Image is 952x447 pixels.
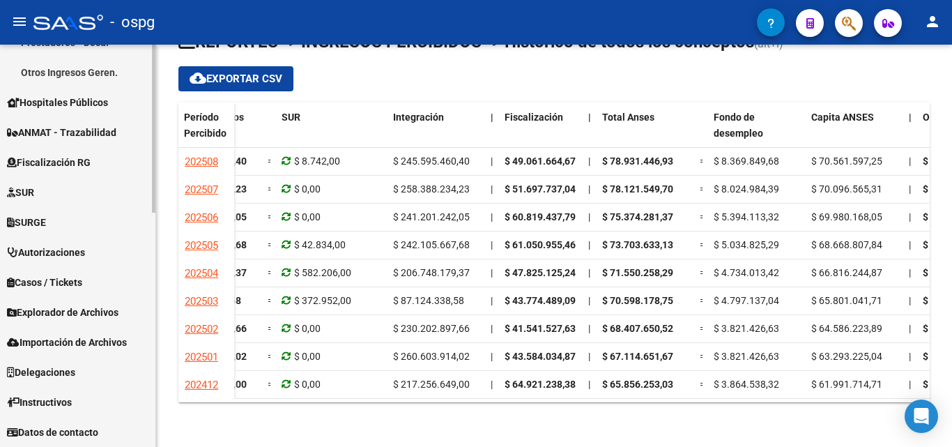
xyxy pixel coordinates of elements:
[588,323,590,334] span: |
[597,103,694,161] datatable-header-cell: Total Anses
[505,112,563,123] span: Fiscalización
[268,323,273,334] span: =
[588,267,590,278] span: |
[491,156,493,167] span: |
[588,379,590,390] span: |
[708,103,806,161] datatable-header-cell: Fondo de desempleo
[185,295,218,308] span: 202503
[491,323,493,334] span: |
[393,211,470,222] span: $ 241.201.242,05
[7,245,85,260] span: Autorizaciones
[491,239,493,250] span: |
[499,103,583,161] datatable-header-cell: Fiscalización
[294,239,346,250] span: $ 42.834,00
[714,183,779,195] span: $ 8.024.984,39
[909,156,911,167] span: |
[268,295,273,306] span: =
[268,211,273,222] span: =
[700,323,705,334] span: =
[294,379,321,390] span: $ 0,00
[700,351,705,362] span: =
[602,323,673,334] span: $ 68.407.650,52
[806,103,903,161] datatable-header-cell: Capita ANSES
[909,112,912,123] span: |
[700,295,705,306] span: =
[903,103,917,161] datatable-header-cell: |
[294,351,321,362] span: $ 0,00
[714,323,779,334] span: $ 3.821.426,63
[602,267,673,278] span: $ 71.550.258,29
[185,211,218,224] span: 202506
[190,73,282,85] span: Exportar CSV
[491,295,493,306] span: |
[7,155,91,170] span: Fiscalización RG
[923,323,949,334] span: $ 0,00
[700,267,705,278] span: =
[178,103,234,161] datatable-header-cell: Período Percibido
[7,125,116,140] span: ANMAT - Trazabilidad
[909,183,911,195] span: |
[909,211,911,222] span: |
[700,211,705,222] span: =
[602,379,673,390] span: $ 65.856.253,03
[276,103,387,161] datatable-header-cell: SUR
[7,275,82,290] span: Casos / Tickets
[178,66,293,91] button: Exportar CSV
[811,239,882,250] span: $ 68.668.807,84
[700,183,705,195] span: =
[491,351,493,362] span: |
[811,351,882,362] span: $ 63.293.225,04
[811,323,882,334] span: $ 64.586.223,89
[909,379,911,390] span: |
[393,323,470,334] span: $ 230.202.897,66
[491,211,493,222] span: |
[909,323,911,334] span: |
[268,379,273,390] span: =
[811,379,882,390] span: $ 61.991.714,71
[7,95,108,110] span: Hospitales Públicos
[505,211,576,222] span: $ 60.819.437,79
[393,351,470,362] span: $ 260.603.914,02
[505,323,576,334] span: $ 41.541.527,63
[714,156,779,167] span: $ 8.369.849,68
[491,267,493,278] span: |
[268,183,273,195] span: =
[924,13,941,30] mat-icon: person
[11,13,28,30] mat-icon: menu
[393,379,470,390] span: $ 217.256.649,00
[485,103,499,161] datatable-header-cell: |
[588,112,591,123] span: |
[505,156,576,167] span: $ 49.061.664,67
[387,103,485,161] datatable-header-cell: Integración
[185,183,218,196] span: 202507
[588,183,590,195] span: |
[190,70,206,86] mat-icon: cloud_download
[294,211,321,222] span: $ 0,00
[7,365,75,380] span: Delegaciones
[268,156,273,167] span: =
[185,156,218,168] span: 202508
[602,295,673,306] span: $ 70.598.178,75
[185,267,218,280] span: 202504
[505,183,576,195] span: $ 51.697.737,04
[185,379,218,391] span: 202412
[602,183,673,195] span: $ 78.121.549,70
[602,351,673,362] span: $ 67.114.651,67
[491,112,493,123] span: |
[185,351,218,363] span: 202501
[393,156,470,167] span: $ 245.595.460,40
[7,185,34,200] span: SUR
[7,305,118,320] span: Explorador de Archivos
[923,351,949,362] span: $ 0,00
[268,267,273,278] span: =
[294,267,351,278] span: $ 582.206,00
[505,379,576,390] span: $ 64.921.238,38
[811,112,874,123] span: Capita ANSES
[602,239,673,250] span: $ 73.703.633,13
[505,295,576,306] span: $ 43.774.489,09
[909,239,911,250] span: |
[7,335,127,350] span: Importación de Archivos
[811,183,882,195] span: $ 70.096.565,31
[811,267,882,278] span: $ 66.816.244,87
[700,379,705,390] span: =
